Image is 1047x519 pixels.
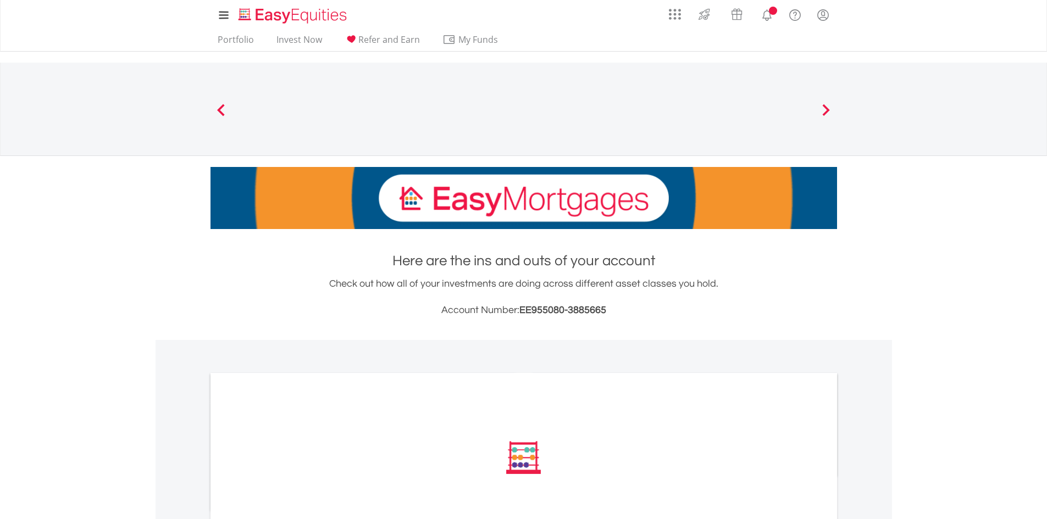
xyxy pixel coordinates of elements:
a: FAQ's and Support [781,3,809,25]
h1: Here are the ins and outs of your account [210,251,837,271]
span: Refer and Earn [358,34,420,46]
img: EasyEquities_Logo.png [236,7,351,25]
span: My Funds [442,32,514,47]
a: Invest Now [272,34,326,51]
img: thrive-v2.svg [695,5,713,23]
a: Vouchers [721,3,753,23]
img: vouchers-v2.svg [728,5,746,23]
a: Portfolio [213,34,258,51]
img: EasyMortage Promotion Banner [210,167,837,229]
a: AppsGrid [662,3,688,20]
div: Check out how all of your investments are doing across different asset classes you hold. [210,276,837,318]
a: My Profile [809,3,837,27]
span: EE955080-3885665 [519,305,606,315]
a: Notifications [753,3,781,25]
img: grid-menu-icon.svg [669,8,681,20]
h3: Account Number: [210,303,837,318]
a: Home page [234,3,351,25]
a: Refer and Earn [340,34,424,51]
